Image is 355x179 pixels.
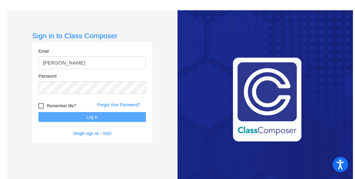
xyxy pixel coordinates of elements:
span: Remember Me? [47,102,76,110]
label: Password [38,73,57,79]
h3: Sign in to Class Composer [32,31,152,40]
a: Single sign on - SSO [73,131,111,136]
label: Email [38,48,49,54]
a: Forgot Your Password? [97,102,140,107]
button: Log In [38,112,146,122]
